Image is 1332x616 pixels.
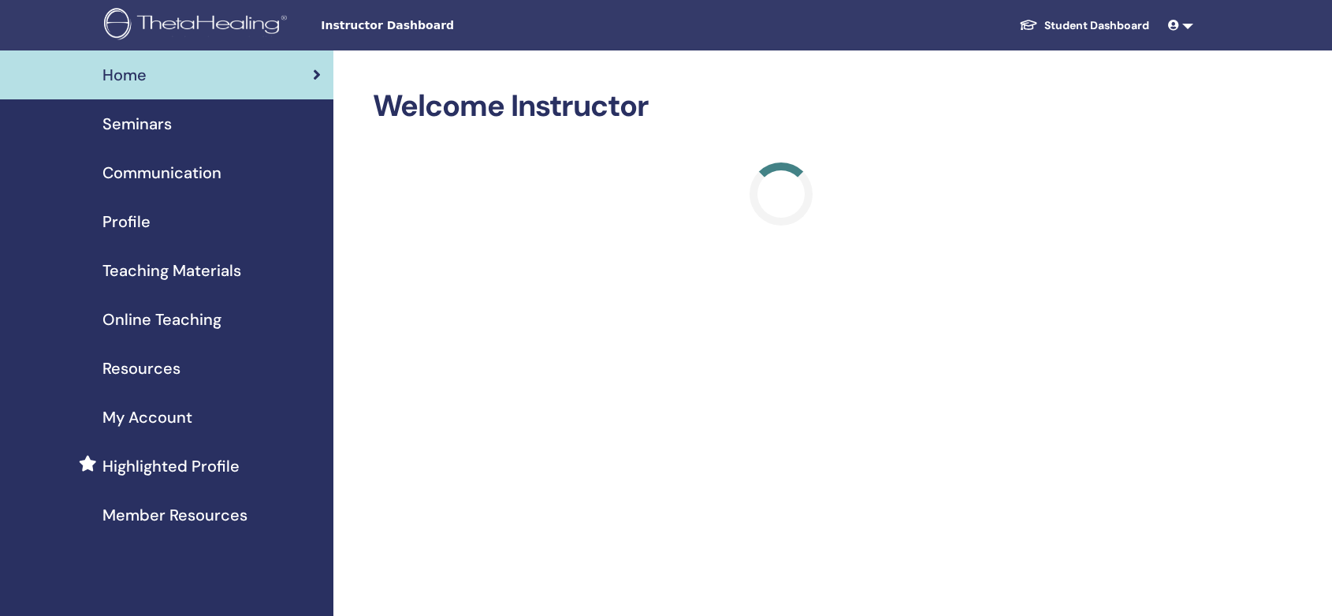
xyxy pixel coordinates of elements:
span: Communication [102,161,221,185]
img: logo.png [104,8,292,43]
span: Online Teaching [102,308,221,331]
span: Member Resources [102,503,247,527]
span: Seminars [102,112,172,136]
a: Student Dashboard [1006,11,1162,40]
span: Instructor Dashboard [321,17,557,34]
span: Highlighted Profile [102,454,240,478]
span: Teaching Materials [102,259,241,282]
span: Home [102,63,147,87]
h2: Welcome Instructor [373,88,1191,125]
img: graduation-cap-white.svg [1019,18,1038,32]
span: Profile [102,210,151,233]
span: My Account [102,405,192,429]
span: Resources [102,357,180,380]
